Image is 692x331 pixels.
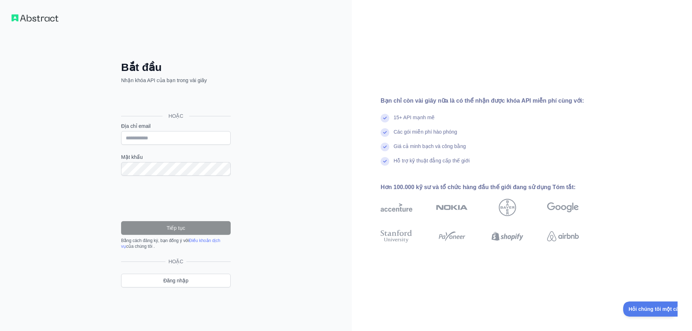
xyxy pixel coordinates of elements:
font: Hỗ trợ kỹ thuật đẳng cấp thế giới [394,158,470,164]
img: dấu kiểm tra [381,128,389,137]
font: 15+ API mạnh mẽ [394,115,435,120]
img: Nokia [436,199,468,216]
img: Quy trình làm việc [12,14,58,22]
img: airbnb [547,228,579,244]
img: dấu kiểm tra [381,114,389,122]
font: Giá cả minh bạch và công bằng [394,143,466,149]
font: Đăng nhập [163,278,188,283]
img: payoneer [436,228,468,244]
font: Bạn chỉ còn vài giây nữa là có thể nhận được khóa API miễn phí cùng với: [381,98,584,104]
iframe: Chuyển đổi Hỗ trợ khách hàng [623,301,678,317]
font: Hơn 100.000 kỹ sư và tổ chức hàng đầu thế giới đang sử dụng Tóm tắt: [381,184,576,190]
font: HOẶC [168,259,183,264]
img: dấu kiểm tra [381,157,389,166]
font: Bằng cách đăng ký, bạn đồng ý với [121,238,189,243]
img: dấu kiểm tra [381,143,389,151]
font: Bắt đầu [121,61,162,73]
font: HOẶC [168,113,183,119]
font: của chúng tôi . [126,244,155,249]
button: Tiếp tục [121,221,231,235]
font: Địa chỉ email [121,123,151,129]
img: Đại học Stanford [381,228,412,244]
a: Đăng nhập [121,274,231,287]
font: Mật khẩu [121,154,143,160]
img: Google [547,199,579,216]
font: Nhận khóa API của bạn trong vài giây [121,77,207,83]
iframe: Nút Đăng nhập bằng Google [117,92,233,108]
font: Các gói miễn phí hào phóng [394,129,457,135]
iframe: reCAPTCHA [121,184,231,213]
img: shopify [492,228,523,244]
img: Bayer [499,199,516,216]
font: Tiếp tục [167,225,185,231]
font: Hỏi chúng tôi một câu hỏi [5,5,68,10]
img: giọng nhấn mạnh [381,199,412,216]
